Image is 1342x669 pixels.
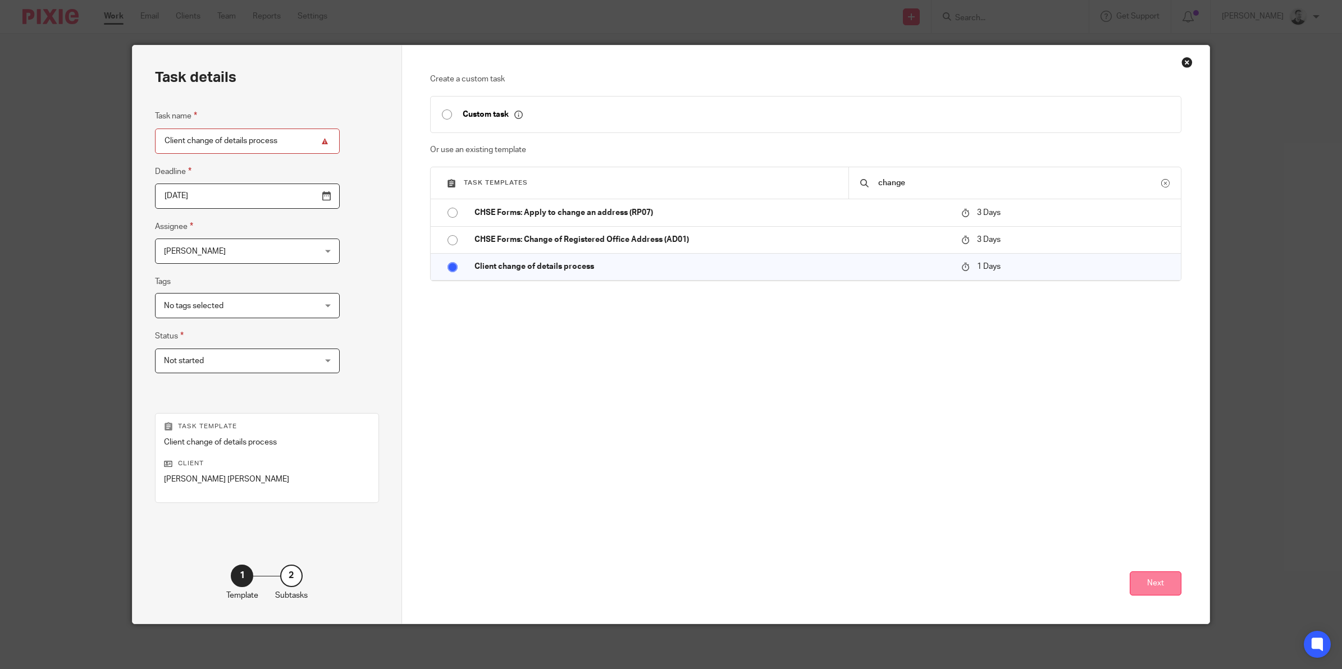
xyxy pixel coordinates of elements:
p: Or use an existing template [430,144,1182,155]
p: Custom task [463,109,523,120]
p: CHSE Forms: Apply to change an address (RP07) [474,207,951,218]
span: 1 Days [977,263,1001,271]
p: CHSE Forms: Change of Registered Office Address (AD01) [474,234,951,245]
label: Deadline [155,165,191,178]
p: Client [164,459,370,468]
label: Assignee [155,220,193,233]
span: [PERSON_NAME] [164,248,226,255]
p: Subtasks [275,590,308,601]
input: Search... [877,177,1161,189]
p: Task template [164,422,370,431]
h2: Task details [155,68,236,87]
input: Task name [155,129,340,154]
div: 2 [280,565,303,587]
span: Task templates [464,180,528,186]
button: Next [1130,571,1181,595]
label: Status [155,329,184,342]
span: Not started [164,357,204,365]
p: [PERSON_NAME] [PERSON_NAME] [164,474,370,485]
p: Template [226,590,258,601]
span: 3 Days [977,236,1001,244]
p: Client change of details process [164,437,370,448]
label: Tags [155,276,171,287]
span: 3 Days [977,209,1001,217]
div: 1 [231,565,253,587]
div: Close this dialog window [1181,57,1193,68]
input: Pick a date [155,184,340,209]
p: Create a custom task [430,74,1182,85]
label: Task name [155,109,197,122]
p: Client change of details process [474,261,951,272]
span: No tags selected [164,302,223,310]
